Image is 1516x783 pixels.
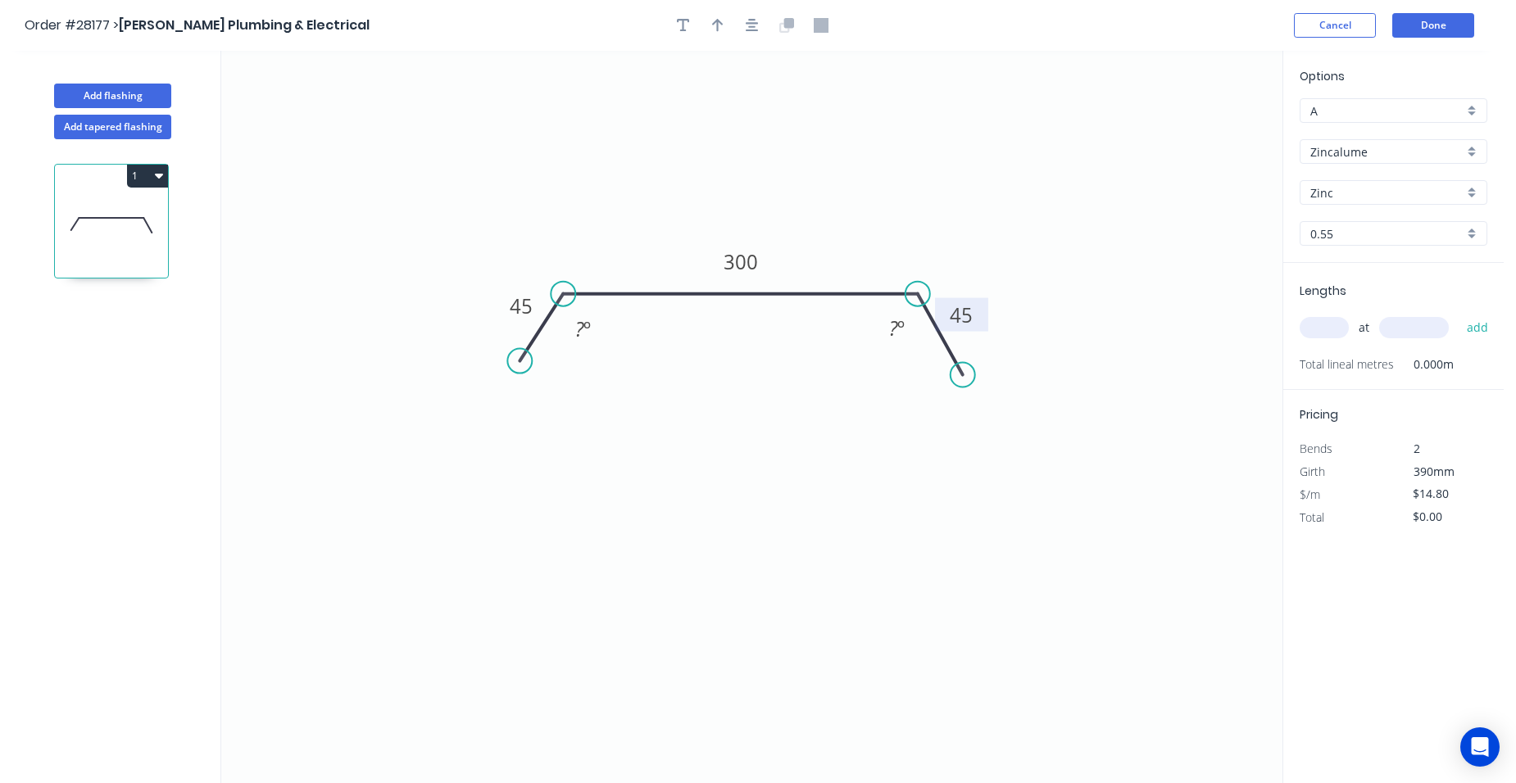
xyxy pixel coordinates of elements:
tspan: º [583,315,591,342]
span: 0.000m [1394,353,1454,376]
button: Add flashing [54,84,171,108]
button: 1 [127,165,168,188]
span: Bends [1300,441,1332,456]
button: Add tapered flashing [54,115,171,139]
input: Price level [1310,102,1464,120]
tspan: ? [575,315,584,342]
input: Colour [1310,184,1464,201]
svg: 0 [221,51,1282,783]
tspan: ? [889,315,898,342]
span: Girth [1300,464,1325,479]
tspan: º [897,315,905,342]
div: Open Intercom Messenger [1460,727,1500,767]
span: 390mm [1414,464,1455,479]
button: Done [1392,13,1474,38]
span: Options [1300,68,1345,84]
span: Total lineal metres [1300,353,1394,376]
input: Material [1310,143,1464,161]
input: Thickness [1310,225,1464,242]
span: 2 [1414,441,1420,456]
span: Pricing [1300,406,1338,423]
span: Order #28177 > [25,16,119,34]
button: Cancel [1294,13,1376,38]
span: $/m [1300,487,1320,502]
span: Lengths [1300,283,1346,299]
span: at [1359,316,1369,339]
tspan: 45 [950,301,973,328]
button: add [1459,314,1497,342]
span: [PERSON_NAME] Plumbing & Electrical [119,16,370,34]
span: Total [1300,509,1324,525]
tspan: 45 [510,292,533,319]
tspan: 300 [724,248,758,275]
